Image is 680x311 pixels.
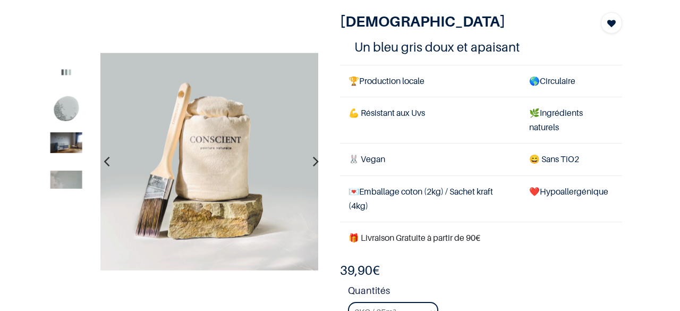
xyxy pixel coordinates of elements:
strong: Quantités [348,283,622,302]
td: Circulaire [521,65,622,97]
td: Production locale [340,65,521,97]
span: 💌 [348,186,359,197]
td: ❤️Hypoallergénique [521,175,622,222]
h4: Un bleu gris doux et apaisant [354,39,608,55]
b: € [340,263,380,278]
span: Add to wishlist [607,17,616,30]
button: Add to wishlist [601,12,622,33]
span: 💪 Résistant aux Uvs [348,107,425,118]
img: Product image [50,171,82,189]
img: Product image [50,56,82,88]
h1: [DEMOGRAPHIC_DATA] [340,12,580,30]
td: Emballage coton (2kg) / Sachet kraft (4kg) [340,175,521,222]
span: 😄 S [529,154,546,164]
img: Product image [50,95,82,127]
span: 🌎 [529,75,540,86]
span: 🌿 [529,107,540,118]
td: ans TiO2 [521,144,622,175]
span: 39,90 [340,263,372,278]
td: Ingrédients naturels [521,97,622,143]
span: 🐰 Vegan [348,154,385,164]
font: 🎁 Livraison Gratuite à partir de 90€ [348,232,480,243]
img: Product image [50,133,82,154]
img: Product image [100,53,319,271]
span: 🏆 [348,75,359,86]
img: Product image [323,53,541,271]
